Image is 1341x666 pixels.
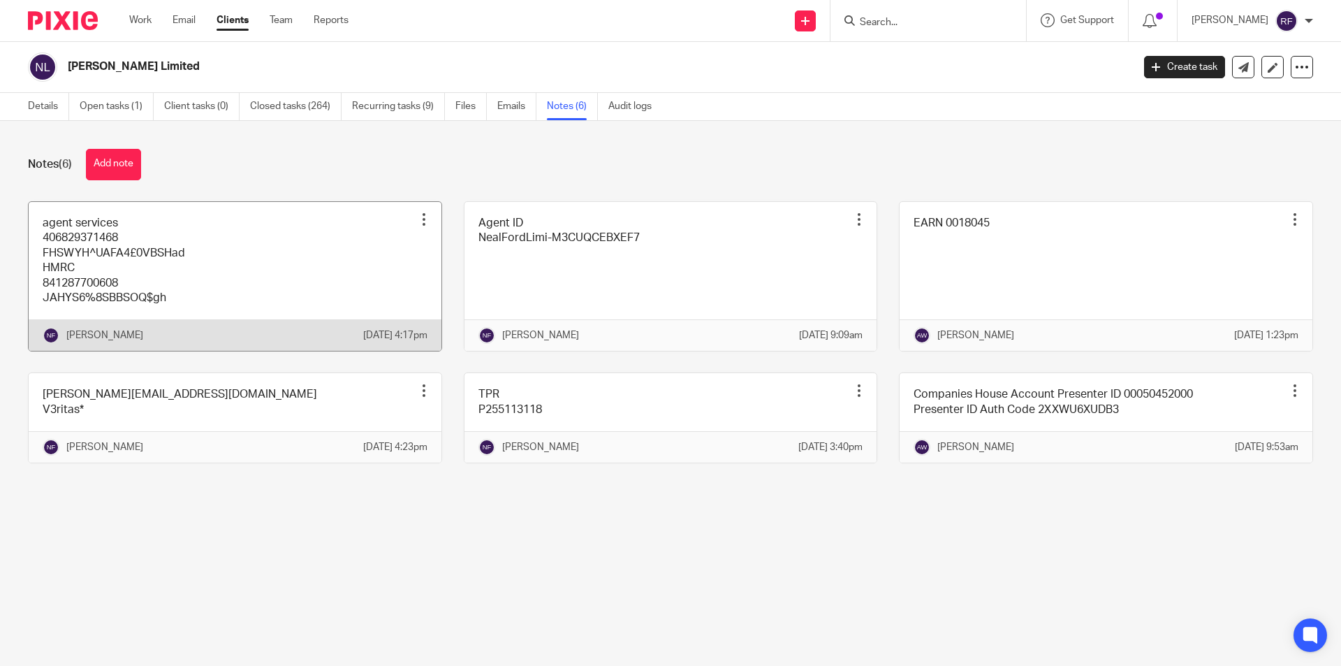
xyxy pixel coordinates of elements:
[937,328,1014,342] p: [PERSON_NAME]
[363,440,427,454] p: [DATE] 4:23pm
[43,327,59,344] img: svg%3E
[28,52,57,82] img: svg%3E
[80,93,154,120] a: Open tasks (1)
[173,13,196,27] a: Email
[68,59,912,74] h2: [PERSON_NAME] Limited
[363,328,427,342] p: [DATE] 4:17pm
[608,93,662,120] a: Audit logs
[164,93,240,120] a: Client tasks (0)
[129,13,152,27] a: Work
[66,440,143,454] p: [PERSON_NAME]
[86,149,141,180] button: Add note
[28,93,69,120] a: Details
[858,17,984,29] input: Search
[43,439,59,456] img: svg%3E
[66,328,143,342] p: [PERSON_NAME]
[314,13,349,27] a: Reports
[502,440,579,454] p: [PERSON_NAME]
[799,328,863,342] p: [DATE] 9:09am
[1275,10,1298,32] img: svg%3E
[478,327,495,344] img: svg%3E
[914,439,930,456] img: svg%3E
[28,157,72,172] h1: Notes
[1234,328,1298,342] p: [DATE] 1:23pm
[217,13,249,27] a: Clients
[914,327,930,344] img: svg%3E
[502,328,579,342] p: [PERSON_NAME]
[497,93,536,120] a: Emails
[547,93,598,120] a: Notes (6)
[59,159,72,170] span: (6)
[250,93,342,120] a: Closed tasks (264)
[270,13,293,27] a: Team
[478,439,495,456] img: svg%3E
[352,93,445,120] a: Recurring tasks (9)
[1060,15,1114,25] span: Get Support
[1144,56,1225,78] a: Create task
[28,11,98,30] img: Pixie
[798,440,863,454] p: [DATE] 3:40pm
[1235,440,1298,454] p: [DATE] 9:53am
[1192,13,1268,27] p: [PERSON_NAME]
[455,93,487,120] a: Files
[937,440,1014,454] p: [PERSON_NAME]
